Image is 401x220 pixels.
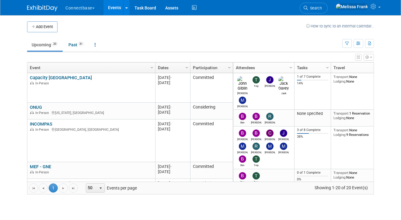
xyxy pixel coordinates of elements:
[29,183,38,193] a: Go to the first page
[333,62,375,73] a: Travel
[278,91,289,95] div: Jack Davey
[251,179,262,183] div: Trey Willis
[49,183,58,193] span: 1
[30,127,152,132] div: [GEOGRAPHIC_DATA], [GEOGRAPHIC_DATA]
[170,122,172,126] span: -
[27,5,58,11] img: ExhibitDay
[86,184,96,192] span: 50
[30,170,34,173] img: In-Person Event
[237,91,248,95] div: John Giblin
[333,175,346,179] span: Lodging:
[59,183,68,193] a: Go to the next page
[190,73,233,103] td: Committed
[251,137,262,141] div: Brian Duffner
[251,120,262,124] div: Brian Duffner
[35,170,51,174] span: In-Person
[336,3,368,10] img: Melissa Frank
[158,121,187,126] div: [DATE]
[278,137,289,141] div: John Reumann
[193,62,229,73] a: Participation
[184,62,190,72] a: Column Settings
[237,150,248,154] div: Mary Ann Rose
[170,181,172,186] span: -
[265,150,275,154] div: Matt Clark
[333,75,377,83] div: None None
[149,62,155,72] a: Column Settings
[251,150,262,154] div: Roger Castillo
[237,163,248,167] div: Ben Edmond
[288,62,295,72] a: Column Settings
[373,62,380,72] a: Column Settings
[265,137,275,141] div: Colleen Gallagher
[158,169,187,174] div: [DATE]
[239,143,246,150] img: Mary Ann Rose
[333,116,346,120] span: Lodging:
[237,76,248,91] img: John Giblin
[30,81,34,84] img: In-Person Event
[333,111,377,120] div: 1 Reservation None
[253,113,260,120] img: Brian Duffner
[325,65,330,70] span: Column Settings
[297,135,329,139] div: 38%
[266,76,274,83] img: James Grant
[71,186,76,191] span: Go to the last page
[333,133,346,137] span: Lodging:
[253,172,260,179] img: Trey Willis
[61,186,66,191] span: Go to the next page
[239,155,246,163] img: Ben Edmond
[308,6,322,10] span: Search
[288,65,293,70] span: Column Settings
[30,111,34,114] img: In-Person Event
[251,163,262,167] div: Trey Willis
[237,137,248,141] div: Brian Maggiacomo
[64,39,89,51] a: Past31
[280,143,287,150] img: Maria Sterck
[190,103,233,119] td: Considering
[27,21,58,32] button: Add Event
[297,128,329,132] div: 3 of 8 Complete
[265,120,275,124] div: RICHARD LEVINE
[297,111,329,116] div: None specified
[30,105,42,110] a: ONUG
[170,164,172,169] span: -
[253,143,260,150] img: Roger Castillo
[333,79,346,83] span: Lodging:
[190,119,233,162] td: Committed
[30,128,34,131] img: In-Person Event
[333,171,349,175] span: Transport:
[306,24,374,28] a: How to sync to an external calendar...
[190,179,233,194] td: Considering
[30,110,152,115] div: [US_STATE], [GEOGRAPHIC_DATA]
[227,65,232,70] span: Column Settings
[278,150,289,154] div: Maria Sterck
[237,104,248,108] div: Mary Ann Rose
[239,113,246,120] img: Ben Edmond
[333,111,349,115] span: Transport:
[266,113,274,120] img: RICHARD LEVINE
[170,75,172,80] span: -
[158,181,187,186] div: [DATE]
[51,42,58,46] span: 20
[333,75,349,79] span: Transport:
[253,155,260,163] img: Trey Willis
[158,105,187,110] div: [DATE]
[69,183,78,193] a: Go to the last page
[158,164,187,169] div: [DATE]
[324,62,331,72] a: Column Settings
[251,83,262,87] div: Trey Willis
[333,128,377,137] div: None 9 Reservations
[297,81,329,86] div: 14%
[226,62,233,72] a: Column Settings
[190,162,233,179] td: Committed
[239,97,246,104] img: Mary Ann Rose
[297,62,327,73] a: Tasks
[266,143,274,150] img: Matt Clark
[265,83,275,87] div: James Grant
[297,177,329,182] div: 0%
[170,105,172,109] span: -
[253,130,260,137] img: Brian Duffner
[158,110,187,115] div: [DATE]
[158,75,187,80] div: [DATE]
[239,172,246,179] img: Ben Edmond
[297,171,329,175] div: 0 of 1 Complete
